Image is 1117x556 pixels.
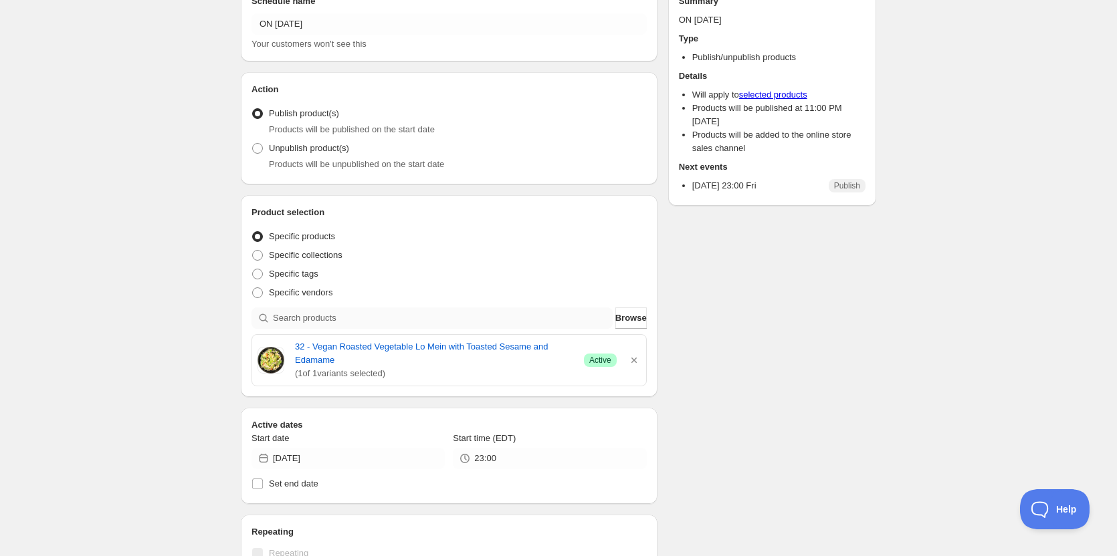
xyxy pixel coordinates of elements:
li: Publish/unpublish products [692,51,866,64]
iframe: Toggle Customer Support [1020,489,1090,529]
p: ON [DATE] [679,13,866,27]
li: Products will be published at 11:00 PM [DATE] [692,102,866,128]
span: Unpublish product(s) [269,143,349,153]
span: Specific tags [269,269,318,279]
h2: Product selection [251,206,647,219]
span: Set end date [269,478,318,489]
span: Start date [251,433,289,443]
span: Browse [615,311,647,325]
li: Will apply to [692,88,866,102]
h2: Next events [679,160,866,174]
button: Browse [615,307,647,329]
span: Specific vendors [269,287,332,297]
span: Products will be unpublished on the start date [269,159,444,169]
span: Active [589,355,611,366]
span: Your customers won't see this [251,39,367,49]
li: Products will be added to the online store sales channel [692,128,866,155]
input: Search products [273,307,613,329]
h2: Details [679,69,866,83]
span: ( 1 of 1 variants selected) [295,367,573,380]
a: 32 - Vegan Roasted Vegetable Lo Mein with Toasted Sesame and Edamame [295,340,573,367]
span: Specific products [269,231,335,241]
span: Products will be published on the start date [269,124,435,134]
span: Start time (EDT) [453,433,516,443]
h2: Type [679,32,866,45]
h2: Repeating [251,525,647,539]
p: [DATE] 23:00 Fri [692,179,756,192]
span: Specific collections [269,250,342,260]
a: selected products [739,90,807,100]
span: Publish product(s) [269,108,339,118]
span: Publish [834,180,860,191]
h2: Action [251,83,647,96]
h2: Active dates [251,418,647,432]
